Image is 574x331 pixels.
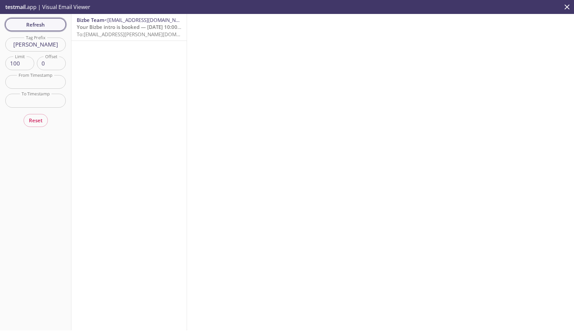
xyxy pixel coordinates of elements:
[24,114,48,127] button: Reset
[77,24,193,30] span: Your Bizbe intro is booked — [DATE] 10:00 AM ET
[71,14,187,41] div: Bizbe Team<[EMAIL_ADDRESS][DOMAIN_NAME]>Your Bizbe intro is booked — [DATE] 10:00 AM ETTo:[EMAIL_...
[5,18,66,31] button: Refresh
[71,14,187,41] nav: emails
[11,20,60,29] span: Refresh
[5,3,26,11] span: testmail
[77,17,104,23] span: Bizbe Team
[77,31,202,38] span: To: [EMAIL_ADDRESS][PERSON_NAME][DOMAIN_NAME]
[104,17,190,23] span: <[EMAIL_ADDRESS][DOMAIN_NAME]>
[29,116,43,125] span: Reset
